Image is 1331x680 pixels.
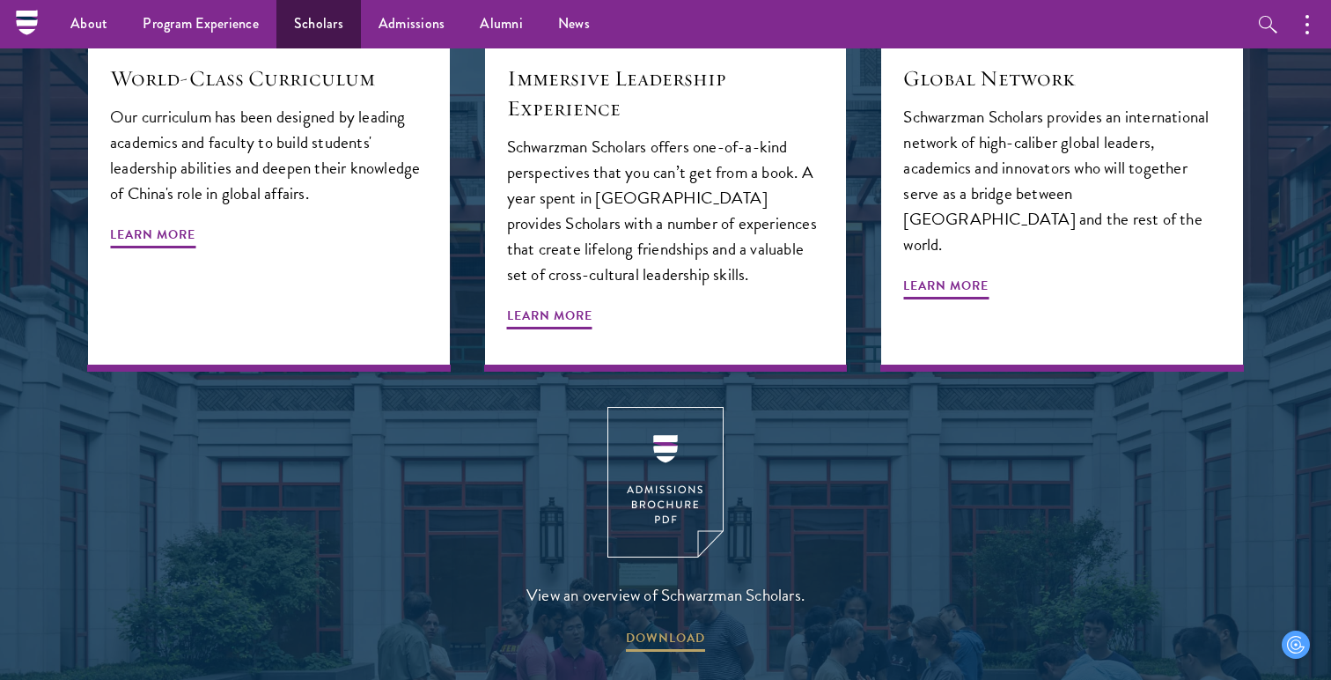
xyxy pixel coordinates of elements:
[903,63,1221,93] h5: Global Network
[626,627,705,654] span: DOWNLOAD
[110,63,428,93] h5: World-Class Curriculum
[526,580,805,610] span: View an overview of Schwarzman Scholars.
[110,224,195,251] span: Learn More
[110,104,428,206] p: Our curriculum has been designed by leading academics and faculty to build students' leadership a...
[507,134,825,287] p: Schwarzman Scholars offers one-of-a-kind perspectives that you can’t get from a book. A year spen...
[903,275,989,302] span: Learn More
[507,305,592,332] span: Learn More
[507,63,825,123] h5: Immersive Leadership Experience
[903,104,1221,257] p: Schwarzman Scholars provides an international network of high-caliber global leaders, academics a...
[526,407,805,654] a: View an overview of Schwarzman Scholars. DOWNLOAD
